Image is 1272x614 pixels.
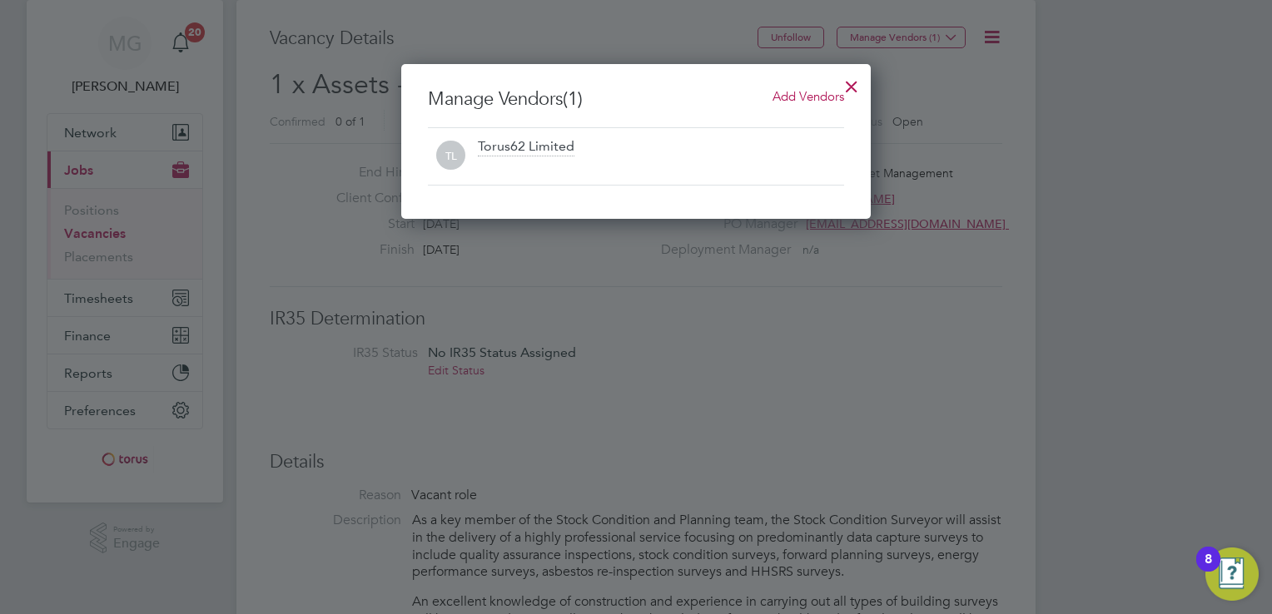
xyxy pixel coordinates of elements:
[773,88,844,104] span: Add Vendors
[428,87,844,111] h3: Manage Vendors
[1205,559,1212,581] div: 8
[478,138,574,156] div: Torus62 Limited
[436,141,465,171] span: TL
[563,87,583,110] span: (1)
[1205,547,1259,601] button: Open Resource Center, 8 new notifications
